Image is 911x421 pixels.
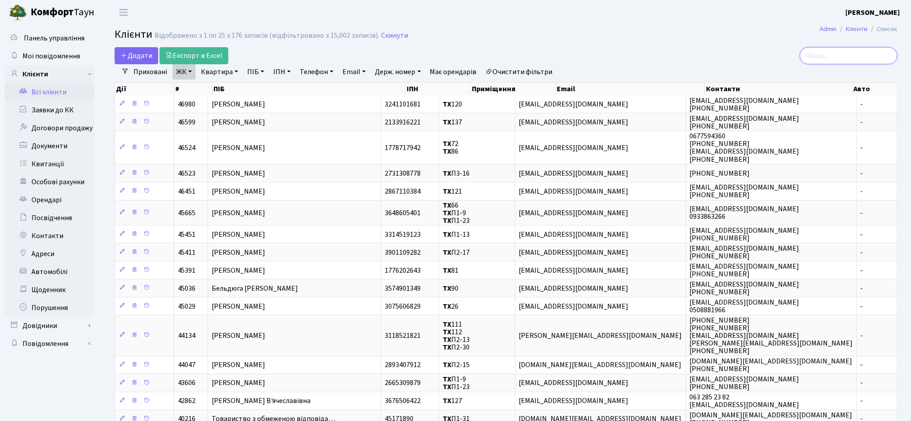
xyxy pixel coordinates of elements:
span: [EMAIL_ADDRESS][DOMAIN_NAME] [PHONE_NUMBER] [690,226,800,243]
span: - [861,284,863,293]
b: ТХ [443,360,451,370]
span: - [861,378,863,388]
a: Телефон [296,64,337,80]
span: Бельдюга [PERSON_NAME] [212,284,298,293]
span: 46599 [178,117,196,127]
a: Скинути [381,31,408,40]
span: 3648605401 [385,208,421,218]
span: [PERSON_NAME] [212,168,265,178]
a: Щоденник [4,281,94,299]
b: ТХ [443,319,451,329]
span: 72 86 [443,139,458,156]
b: ТХ [443,186,451,196]
b: ТХ [443,99,451,109]
span: - [861,248,863,257]
input: Пошук... [800,47,898,64]
span: 45029 [178,301,196,311]
span: Мої повідомлення [22,51,80,61]
th: Приміщення [471,83,556,95]
span: [PERSON_NAME] [212,230,265,239]
span: [EMAIL_ADDRESS][DOMAIN_NAME] [519,117,629,127]
span: 3901109282 [385,248,421,257]
span: 3314519123 [385,230,421,239]
b: ТХ [443,396,451,406]
span: 1776202643 [385,266,421,275]
span: 46451 [178,186,196,196]
span: [EMAIL_ADDRESS][DOMAIN_NAME] [519,266,629,275]
a: [PERSON_NAME] [846,7,900,18]
span: 120 [443,99,462,109]
span: [EMAIL_ADDRESS][DOMAIN_NAME] [PHONE_NUMBER] [690,279,800,297]
a: Квитанції [4,155,94,173]
span: - [861,360,863,370]
a: Автомобілі [4,263,94,281]
span: - [861,230,863,239]
span: 44134 [178,331,196,341]
span: 66 П1-9 П1-23 [443,200,470,226]
b: ТХ [443,335,451,345]
span: 1778717942 [385,143,421,153]
b: ТХ [443,168,451,178]
span: 45391 [178,266,196,275]
span: - [861,143,863,153]
a: ПІБ [244,64,268,80]
a: Довідники [4,317,94,335]
span: 42862 [178,396,196,406]
b: ТХ [443,147,451,157]
span: [EMAIL_ADDRESS][DOMAIN_NAME] [519,301,629,311]
span: [PERSON_NAME] [212,117,265,127]
b: ТХ [443,382,451,392]
a: Договори продажу [4,119,94,137]
span: 111 112 П2-13 П2-30 [443,319,470,352]
a: Мої повідомлення [4,47,94,65]
span: [PHONE_NUMBER] [PHONE_NUMBER] [EMAIL_ADDRESS][DOMAIN_NAME] [PERSON_NAME][EMAIL_ADDRESS][DOMAIN_NA... [690,315,853,356]
span: [PHONE_NUMBER] [690,168,750,178]
span: 45036 [178,284,196,293]
span: [EMAIL_ADDRESS][DOMAIN_NAME] [519,248,629,257]
a: Очистити фільтри [482,64,556,80]
b: ТХ [443,230,451,239]
span: 26 [443,301,458,311]
b: ТХ [443,301,451,311]
span: П1-9 П1-23 [443,374,470,392]
span: П1-13 [443,230,470,239]
th: Дії [115,83,174,95]
span: 46523 [178,168,196,178]
span: [PERSON_NAME] [212,208,265,218]
span: [EMAIL_ADDRESS][DOMAIN_NAME] [PHONE_NUMBER] [690,374,800,392]
a: Квартира [197,64,242,80]
span: 46524 [178,143,196,153]
a: Документи [4,137,94,155]
a: Email [339,64,369,80]
b: Комфорт [31,5,74,19]
span: 063 285 23 82 [EMAIL_ADDRESS][DOMAIN_NAME] [690,392,800,410]
a: Всі клієнти [4,83,94,101]
span: П2-15 [443,360,470,370]
span: [EMAIL_ADDRESS][DOMAIN_NAME] [PHONE_NUMBER] [690,244,800,261]
span: [EMAIL_ADDRESS][DOMAIN_NAME] [PHONE_NUMBER] [690,182,800,200]
span: 3241101681 [385,99,421,109]
span: 2867110384 [385,186,421,196]
span: [EMAIL_ADDRESS][DOMAIN_NAME] [519,396,629,406]
a: Особові рахунки [4,173,94,191]
span: [PERSON_NAME] [212,143,265,153]
a: Адреси [4,245,94,263]
span: [DOMAIN_NAME][EMAIL_ADDRESS][DOMAIN_NAME] [PHONE_NUMBER] [690,356,853,374]
span: [PERSON_NAME] [212,99,265,109]
span: 121 [443,186,462,196]
span: [EMAIL_ADDRESS][DOMAIN_NAME] [PHONE_NUMBER] [690,114,800,131]
span: 3118521821 [385,331,421,341]
th: Email [556,83,705,95]
span: - [861,99,863,109]
span: [PERSON_NAME] [212,301,265,311]
span: - [861,168,863,178]
span: 2731308778 [385,168,421,178]
b: ТХ [443,208,451,218]
a: Admin [820,24,837,34]
span: 127 [443,396,462,406]
span: 2133916221 [385,117,421,127]
span: [PERSON_NAME] [212,360,265,370]
span: 3075606829 [385,301,421,311]
span: [EMAIL_ADDRESS][DOMAIN_NAME] [519,143,629,153]
a: Приховані [130,64,171,80]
